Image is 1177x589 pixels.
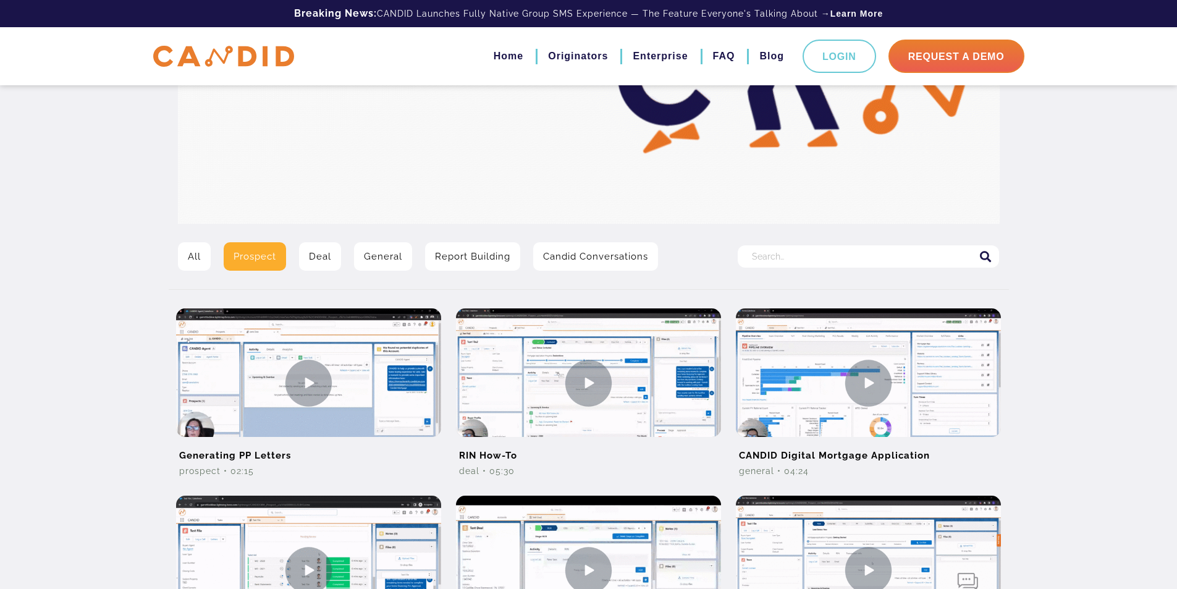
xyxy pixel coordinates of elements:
a: Blog [759,46,784,67]
a: Home [494,46,523,67]
b: Breaking News: [294,7,377,19]
a: Report Building [425,242,520,271]
a: Prospect [224,242,286,271]
a: Enterprise [633,46,688,67]
a: Request A Demo [888,40,1024,73]
h2: RIN How-To [456,437,721,465]
a: Login [803,40,876,73]
img: CANDID APP [153,46,294,67]
h2: Generating PP Letters [176,437,441,465]
img: RIN How-To Video [456,308,721,457]
img: CANDID Digital Mortgage Application Video [736,308,1001,457]
img: Generating PP Letters Video [176,308,441,457]
div: General • 04:24 [736,465,1001,477]
a: FAQ [713,46,735,67]
div: Deal • 05:30 [456,465,721,477]
a: General [354,242,412,271]
a: All [178,242,211,271]
a: Learn More [830,7,883,20]
div: Prospect • 02:15 [176,465,441,477]
a: Originators [548,46,608,67]
a: Deal [299,242,341,271]
a: Candid Conversations [533,242,658,271]
h2: CANDID Digital Mortgage Application [736,437,1001,465]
